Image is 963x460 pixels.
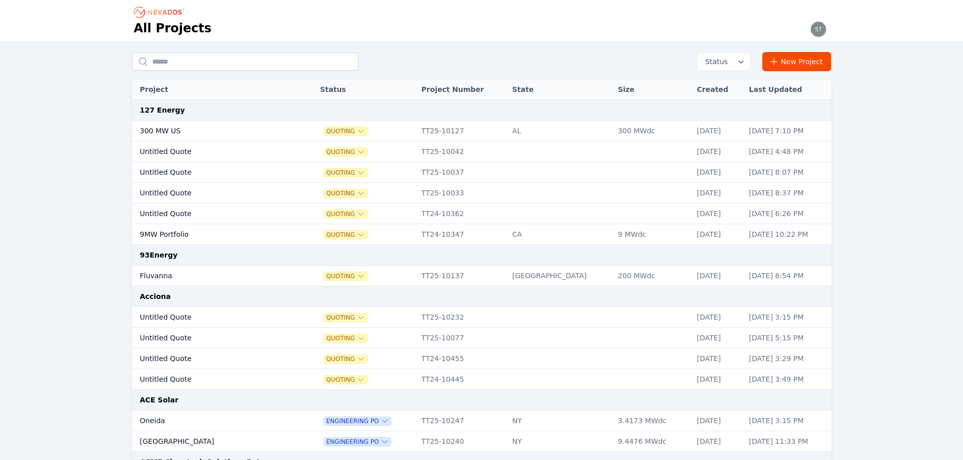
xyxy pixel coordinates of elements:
[134,4,188,20] nav: Breadcrumb
[132,141,290,162] td: Untitled Quote
[744,411,832,431] td: [DATE] 3:15 PM
[132,411,290,431] td: Oneida
[132,369,290,390] td: Untitled Quote
[417,307,508,328] td: TT25-10232
[744,203,832,224] td: [DATE] 6:26 PM
[324,272,367,280] span: Quoting
[132,121,290,141] td: 300 MW US
[417,328,508,348] td: TT25-10077
[697,53,750,71] button: Status
[315,79,416,100] th: Status
[324,355,367,363] button: Quoting
[692,121,744,141] td: [DATE]
[417,121,508,141] td: TT25-10127
[417,203,508,224] td: TT24-10362
[507,79,613,100] th: State
[132,348,832,369] tr: Untitled QuoteQuotingTT24-10455[DATE][DATE] 3:29 PM
[132,328,290,348] td: Untitled Quote
[132,141,832,162] tr: Untitled QuoteQuotingTT25-10042[DATE][DATE] 4:48 PM
[132,266,290,286] td: Fluvanna
[417,79,508,100] th: Project Number
[132,203,290,224] td: Untitled Quote
[744,307,832,328] td: [DATE] 3:15 PM
[692,411,744,431] td: [DATE]
[324,148,367,156] button: Quoting
[744,266,832,286] td: [DATE] 6:54 PM
[417,411,508,431] td: TT25-10247
[692,141,744,162] td: [DATE]
[692,328,744,348] td: [DATE]
[417,266,508,286] td: TT25-10137
[417,369,508,390] td: TT24-10445
[692,431,744,452] td: [DATE]
[134,20,212,36] h1: All Projects
[132,203,832,224] tr: Untitled QuoteQuotingTT24-10362[DATE][DATE] 6:26 PM
[507,224,613,245] td: CA
[507,411,613,431] td: NY
[507,431,613,452] td: NY
[324,169,367,177] button: Quoting
[132,100,832,121] td: 127 Energy
[132,411,832,431] tr: OneidaEngineering POTT25-10247NY3.4173 MWdc[DATE][DATE] 3:15 PM
[132,369,832,390] tr: Untitled QuoteQuotingTT24-10445[DATE][DATE] 3:49 PM
[324,438,391,446] span: Engineering PO
[132,183,832,203] tr: Untitled QuoteQuotingTT25-10033[DATE][DATE] 8:37 PM
[744,162,832,183] td: [DATE] 8:07 PM
[132,390,832,411] td: ACE Solar
[744,79,832,100] th: Last Updated
[132,431,832,452] tr: [GEOGRAPHIC_DATA]Engineering POTT25-10240NY9.4476 MWdc[DATE][DATE] 11:33 PM
[417,183,508,203] td: TT25-10033
[692,79,744,100] th: Created
[613,121,692,141] td: 300 MWdc
[324,314,367,322] button: Quoting
[744,121,832,141] td: [DATE] 7:10 PM
[132,162,832,183] tr: Untitled QuoteQuotingTT25-10037[DATE][DATE] 8:07 PM
[744,348,832,369] td: [DATE] 3:29 PM
[132,79,290,100] th: Project
[692,224,744,245] td: [DATE]
[324,417,391,425] button: Engineering PO
[417,431,508,452] td: TT25-10240
[324,189,367,197] button: Quoting
[701,57,728,67] span: Status
[132,162,290,183] td: Untitled Quote
[132,348,290,369] td: Untitled Quote
[613,266,692,286] td: 200 MWdc
[324,210,367,218] button: Quoting
[324,334,367,342] button: Quoting
[132,183,290,203] td: Untitled Quote
[324,376,367,384] button: Quoting
[507,121,613,141] td: AL
[692,183,744,203] td: [DATE]
[132,328,832,348] tr: Untitled QuoteQuotingTT25-10077[DATE][DATE] 5:15 PM
[417,348,508,369] td: TT24-10455
[613,224,692,245] td: 9 MWdc
[744,224,832,245] td: [DATE] 10:22 PM
[613,79,692,100] th: Size
[692,162,744,183] td: [DATE]
[744,141,832,162] td: [DATE] 4:48 PM
[132,224,290,245] td: 9MW Portfolio
[132,121,832,141] tr: 300 MW USQuotingTT25-10127AL300 MWdc[DATE][DATE] 7:10 PM
[132,307,290,328] td: Untitled Quote
[507,266,613,286] td: [GEOGRAPHIC_DATA]
[417,224,508,245] td: TT24-10347
[324,127,367,135] button: Quoting
[744,328,832,348] td: [DATE] 5:15 PM
[692,348,744,369] td: [DATE]
[762,52,832,71] a: New Project
[613,431,692,452] td: 9.4476 MWdc
[324,231,367,239] button: Quoting
[132,266,832,286] tr: FluvannaQuotingTT25-10137[GEOGRAPHIC_DATA]200 MWdc[DATE][DATE] 6:54 PM
[744,183,832,203] td: [DATE] 8:37 PM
